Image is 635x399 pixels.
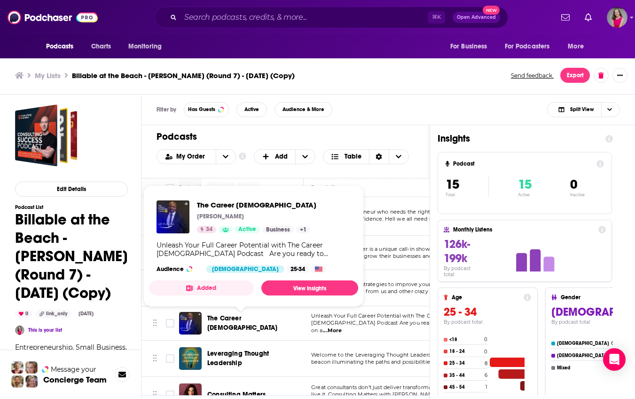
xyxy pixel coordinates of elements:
[262,226,294,233] a: Business
[485,360,487,367] h4: 8
[155,7,508,28] div: Search podcasts, credits, & more...
[296,226,310,233] a: +1
[570,192,585,197] p: Inactive
[547,102,620,117] button: Choose View
[166,319,174,327] span: Toggle select row
[484,349,487,355] h4: 0
[8,8,98,26] img: Podchaser - Follow, Share and Rate Podcasts
[152,351,158,366] button: Move
[197,200,316,209] span: The Career [DEMOGRAPHIC_DATA]
[244,107,259,112] span: Active
[444,265,482,278] h4: By podcast total
[323,327,342,335] span: ...More
[25,375,38,388] img: Barbara Profile
[557,353,609,359] h4: [DEMOGRAPHIC_DATA]
[568,40,584,53] span: More
[287,265,309,273] div: 25-34
[449,373,483,378] h4: 35 - 44
[207,391,266,399] span: Consulting Matters
[206,225,212,234] span: 34
[611,340,614,346] h4: 6
[15,310,32,318] div: 0
[612,68,627,83] button: Show More Button
[184,102,229,117] button: Has Guests
[166,391,174,399] span: Toggle select row
[557,341,609,346] h4: [DEMOGRAPHIC_DATA]
[449,360,483,366] h4: 25 - 34
[157,149,236,164] h2: Choose List sort
[485,372,487,378] h4: 6
[157,153,216,160] button: open menu
[446,176,459,192] span: 15
[483,6,500,15] span: New
[236,102,267,117] button: Active
[11,375,24,388] img: Jon Profile
[157,265,199,273] h3: Audience
[508,72,557,80] button: Send feedback.
[239,152,246,161] a: Show additional information
[311,391,455,398] span: live it. Consulting Matters with [PERSON_NAME] is the
[157,131,407,143] h1: Podcasts
[457,15,496,20] span: Open Advanced
[428,11,445,24] span: ⌘ K
[505,40,550,53] span: For Podcasters
[15,104,77,167] a: Billable at the Beach - Amy Rasdal (Round 7) - Sept. 10, 2025 (Copy)
[179,347,202,370] img: Leveraging Thought Leadership
[216,150,235,164] button: open menu
[444,319,531,325] h4: By podcast total
[152,316,158,330] button: Move
[43,375,107,384] h3: Concierge Team
[15,182,128,197] button: Edit Details
[311,384,459,391] span: Great consultants don’t just deliver transformation—they
[560,68,590,83] button: Export
[46,40,74,53] span: Podcasts
[274,102,332,117] button: Audience & More
[75,310,97,318] div: [DATE]
[453,12,500,23] button: Open AdvancedNew
[607,7,627,28] button: Show profile menu
[15,326,24,335] img: Amy Rasdal
[369,150,389,164] div: Sort Direction
[311,351,466,358] span: Welcome to the Leveraging Thought Leadership podcast, a
[15,204,128,210] h3: Podcast List
[557,9,573,25] a: Show notifications dropdown
[444,305,531,319] h3: 25 - 34
[486,384,487,390] h4: 1
[518,192,532,197] p: Active
[206,265,284,273] div: [DEMOGRAPHIC_DATA]
[323,149,409,164] button: Choose View
[607,7,627,28] img: User Profile
[311,359,439,365] span: beacon illuminating the paths and possibilities of
[188,107,215,112] span: Has Guests
[452,294,520,301] h4: Age
[157,106,176,113] h3: Filter by
[449,384,484,390] h4: 45 - 54
[561,38,596,56] button: open menu
[157,200,189,233] img: The Career Evangelist
[72,71,295,80] h3: Billable at the Beach - [PERSON_NAME] (Round 7) - [DATE] (Copy)
[180,10,428,25] input: Search podcasts, credits, & more...
[282,107,324,112] span: Audience & More
[28,327,62,333] a: This is your list
[39,38,86,56] button: open menu
[207,349,300,368] a: Leveraging Thought Leadership
[235,226,260,233] a: Active
[581,9,596,25] a: Show notifications dropdown
[25,361,38,374] img: Jules Profile
[166,354,174,363] span: Toggle select row
[36,310,71,318] div: link_only
[179,312,202,335] img: The Career Evangelist
[311,246,452,252] span: Freelance to Founder is a unique call-in show helping
[238,225,256,234] span: Active
[176,153,208,160] span: My Order
[438,133,598,144] h1: Insights
[197,200,316,209] a: The Career Evangelist
[607,7,627,28] span: Logged in as AmyRasdal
